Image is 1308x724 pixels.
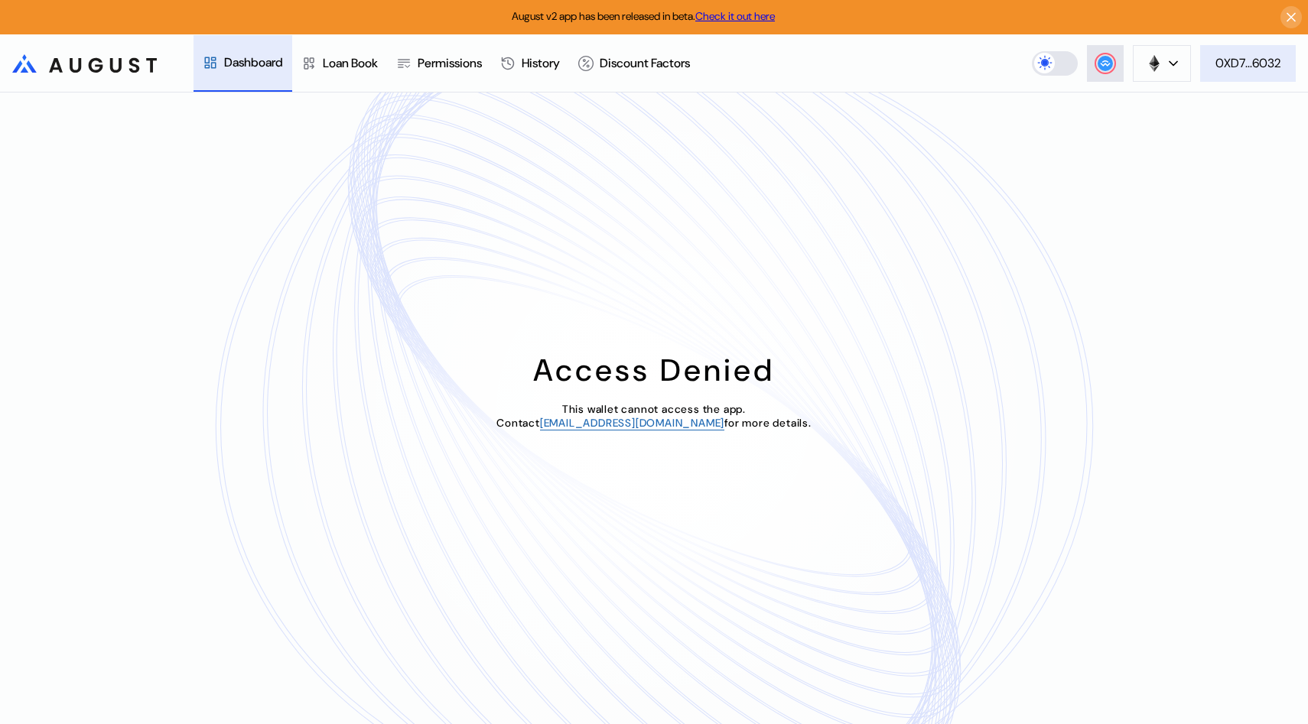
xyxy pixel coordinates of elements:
[695,9,775,23] a: Check it out here
[569,35,699,92] a: Discount Factors
[1215,55,1280,71] div: 0XD7...6032
[323,55,378,71] div: Loan Book
[512,9,775,23] span: August v2 app has been released in beta.
[194,35,292,92] a: Dashboard
[292,35,387,92] a: Loan Book
[540,416,724,430] a: [EMAIL_ADDRESS][DOMAIN_NAME]
[496,402,812,430] span: This wallet cannot access the app. Contact for more details.
[491,35,569,92] a: History
[1200,45,1296,82] button: 0XD7...6032
[224,54,283,70] div: Dashboard
[387,35,491,92] a: Permissions
[600,55,690,71] div: Discount Factors
[418,55,482,71] div: Permissions
[522,55,560,71] div: History
[533,350,775,390] div: Access Denied
[1146,55,1163,72] img: chain logo
[1133,45,1191,82] button: chain logo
